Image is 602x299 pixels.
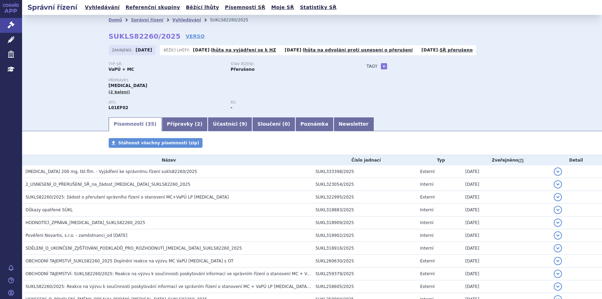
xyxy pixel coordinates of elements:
button: detail [554,193,562,201]
a: Poznámka [295,117,334,131]
a: Newsletter [334,117,374,131]
span: OBCHODNÍ TAJEMSTVÍ: SUKLS82260/2025: Reakce na výzvu k součinnosti poskytování informací ve správ... [26,271,461,276]
strong: [DATE] [193,48,209,52]
strong: [DATE] [285,48,301,52]
span: (2 balení) [109,90,130,94]
strong: SUKLS82260/2025 [109,32,181,40]
span: SUKLS82260/2025: žádost o přerušení správního řízení o stanovení MC+VaPÚ LP Kisqali [26,195,229,200]
span: HODNOTÍCÍ_ZPRÁVA_KISQALI_SUKLS82260_2025 [26,220,145,225]
a: Vyhledávání [83,3,122,12]
a: Účastníci (9) [208,117,252,131]
a: Vyhledávání [172,18,201,22]
strong: VaPÚ + MC [109,67,134,72]
td: SUKL258605/2025 [312,280,417,293]
a: Stáhnout všechny písemnosti (zip) [109,138,203,148]
span: Pověření Novartis, s.r.o. - zaměstnanci_od 12.3.2025 [26,233,127,238]
span: Interní [420,233,434,238]
a: lhůta na vyjádření se k HZ [211,48,276,52]
td: SUKL259379/2025 [312,268,417,280]
a: Domů [109,18,122,22]
p: - [422,47,473,53]
h3: Tagy [367,62,378,70]
abbr: (?) [518,158,524,163]
button: detail [554,244,562,252]
span: Stáhnout všechny písemnosti (zip) [118,141,199,145]
td: [DATE] [462,165,550,178]
a: Referenční skupiny [124,3,182,12]
span: Interní [420,246,434,251]
a: Moje SŘ [269,3,296,12]
span: Externí [420,271,435,276]
td: [DATE] [462,268,550,280]
strong: Přerušeno [231,67,255,72]
span: SDĚLENÍ_O_UKONČENÍ_ZJIŠŤOVÁNÍ_PODKLADŮ_PRO_ROZHODNUTÍ_KISQALI_SUKLS82260_2025 [26,246,242,251]
span: Externí [420,195,435,200]
span: 2 [197,121,200,127]
span: OBCHODNÍ TAJEMSTVÍ_SUKLS82260_2025 Doplnění reakce na výzvu MC VaPÚ Kisqali s OT [26,259,234,263]
span: 2_USNESENÍ_O_PŘERUŠENÍ_SŘ_na_žádost_KISQALI_SUKLS82260_2025 [26,182,190,187]
td: [DATE] [462,280,550,293]
span: Důkazy opatřené SÚKL [26,208,73,212]
td: [DATE] [462,255,550,268]
button: detail [554,206,562,214]
span: 0 [285,121,288,127]
a: Přípravky (2) [162,117,208,131]
li: SUKLS82260/2025 [210,15,257,25]
a: Správní řízení [131,18,164,22]
span: Externí [420,284,435,289]
span: 9 [241,121,245,127]
td: SUKL318909/2025 [312,216,417,229]
td: SUKL318883/2025 [312,204,417,216]
span: Zahájeno: [112,47,134,53]
span: Interní [420,208,434,212]
button: detail [554,219,562,227]
td: [DATE] [462,242,550,255]
p: ATC: [109,100,224,105]
span: Externí [420,259,435,263]
td: [DATE] [462,191,550,204]
a: + [381,63,387,69]
button: detail [554,270,562,278]
strong: [DATE] [422,48,438,52]
h2: Správní řízení [22,2,83,12]
span: Externí [420,169,435,174]
th: Zveřejněno [462,155,550,165]
td: SUKL260630/2025 [312,255,417,268]
td: [DATE] [462,204,550,216]
a: Běžící lhůty [184,3,221,12]
td: SUKL318916/2025 [312,242,417,255]
a: Písemnosti (35) [109,117,162,131]
td: SUKL323054/2025 [312,178,417,191]
td: SUKL333398/2025 [312,165,417,178]
p: - [193,47,276,53]
td: [DATE] [462,216,550,229]
strong: - [231,105,233,110]
th: Název [22,155,312,165]
p: RS: [231,100,346,105]
button: detail [554,180,562,189]
span: SUKLS82260/2025: Reakce na výzvu k součinnosti poskytování informací ve správním řízení o stanove... [26,284,413,289]
p: Přípravky: [109,78,353,83]
a: Sloučení (0) [252,117,295,131]
td: [DATE] [462,178,550,191]
button: detail [554,167,562,176]
td: [DATE] [462,229,550,242]
p: Stav řízení: [231,62,346,66]
th: Číslo jednací [312,155,417,165]
span: Interní [420,182,434,187]
td: SUKL318902/2025 [312,229,417,242]
td: SUKL322995/2025 [312,191,417,204]
p: Typ SŘ: [109,62,224,66]
a: VERSO [186,33,205,40]
a: Písemnosti SŘ [223,3,267,12]
th: Detail [550,155,602,165]
strong: RIBOCIKLIB [109,105,128,110]
th: Typ [417,155,462,165]
a: Statistiky SŘ [298,3,338,12]
p: - [285,47,413,53]
span: Interní [420,220,434,225]
a: lhůta na odvolání proti usnesení o přerušení [303,48,413,52]
span: Běžící lhůty: [164,47,191,53]
span: [MEDICAL_DATA] [109,83,147,88]
a: SŘ přerušeno [440,48,473,52]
